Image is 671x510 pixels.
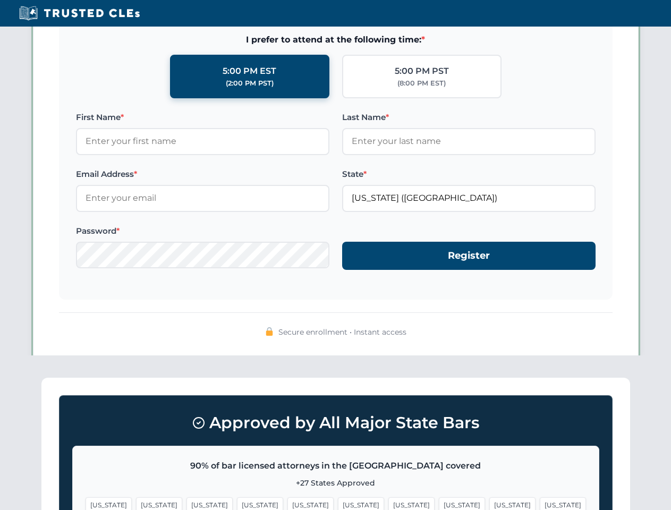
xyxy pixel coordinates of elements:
[223,64,276,78] div: 5:00 PM EST
[395,64,449,78] div: 5:00 PM PST
[76,111,329,124] label: First Name
[72,409,599,437] h3: Approved by All Major State Bars
[342,111,596,124] label: Last Name
[342,168,596,181] label: State
[76,128,329,155] input: Enter your first name
[76,168,329,181] label: Email Address
[342,128,596,155] input: Enter your last name
[76,225,329,237] label: Password
[76,33,596,47] span: I prefer to attend at the following time:
[265,327,274,336] img: 🔒
[76,185,329,211] input: Enter your email
[278,326,406,338] span: Secure enrollment • Instant access
[86,459,586,473] p: 90% of bar licensed attorneys in the [GEOGRAPHIC_DATA] covered
[226,78,274,89] div: (2:00 PM PST)
[342,185,596,211] input: Florida (FL)
[86,477,586,489] p: +27 States Approved
[342,242,596,270] button: Register
[397,78,446,89] div: (8:00 PM EST)
[16,5,143,21] img: Trusted CLEs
